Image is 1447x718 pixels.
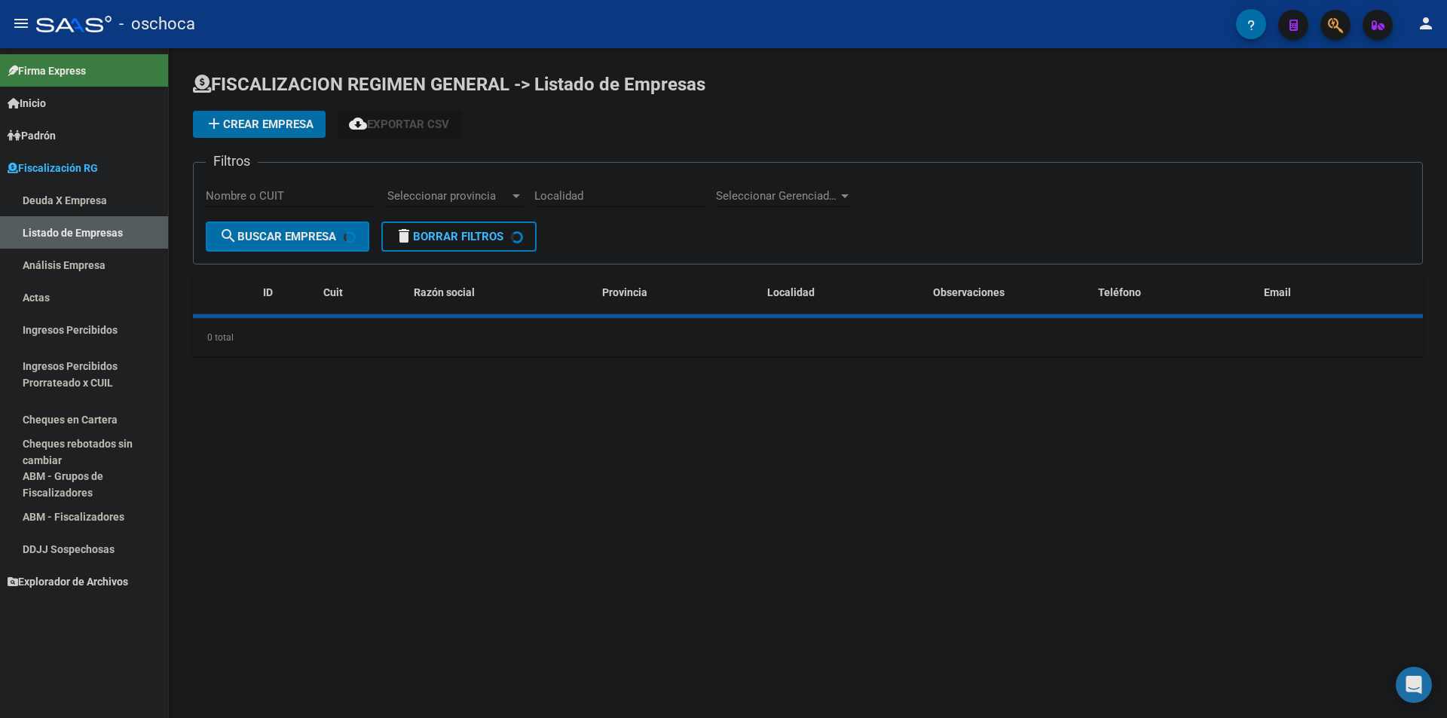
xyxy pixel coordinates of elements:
[205,118,314,131] span: Crear Empresa
[205,115,223,133] mat-icon: add
[8,95,46,112] span: Inicio
[193,319,1423,356] div: 0 total
[1396,667,1432,703] div: Open Intercom Messenger
[12,14,30,32] mat-icon: menu
[349,115,367,133] mat-icon: cloud_download
[1264,286,1291,298] span: Email
[323,286,343,298] span: Cuit
[263,286,273,298] span: ID
[596,277,761,309] datatable-header-cell: Provincia
[387,189,509,203] span: Seleccionar provincia
[8,127,56,144] span: Padrón
[761,277,926,309] datatable-header-cell: Localidad
[349,118,449,131] span: Exportar CSV
[927,277,1092,309] datatable-header-cell: Observaciones
[8,573,128,590] span: Explorador de Archivos
[602,286,647,298] span: Provincia
[933,286,1005,298] span: Observaciones
[395,230,503,243] span: Borrar Filtros
[219,230,336,243] span: Buscar Empresa
[8,63,86,79] span: Firma Express
[257,277,317,309] datatable-header-cell: ID
[716,189,838,203] span: Seleccionar Gerenciador
[206,151,258,172] h3: Filtros
[119,8,195,41] span: - oschoca
[1092,277,1257,309] datatable-header-cell: Teléfono
[395,227,413,245] mat-icon: delete
[767,286,815,298] span: Localidad
[1258,277,1423,309] datatable-header-cell: Email
[193,74,705,95] span: FISCALIZACION REGIMEN GENERAL -> Listado de Empresas
[408,277,596,309] datatable-header-cell: Razón social
[206,222,369,252] button: Buscar Empresa
[1417,14,1435,32] mat-icon: person
[1098,286,1141,298] span: Teléfono
[414,286,475,298] span: Razón social
[317,277,408,309] datatable-header-cell: Cuit
[193,111,326,138] button: Crear Empresa
[337,111,461,138] button: Exportar CSV
[8,160,98,176] span: Fiscalización RG
[381,222,537,252] button: Borrar Filtros
[219,227,237,245] mat-icon: search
